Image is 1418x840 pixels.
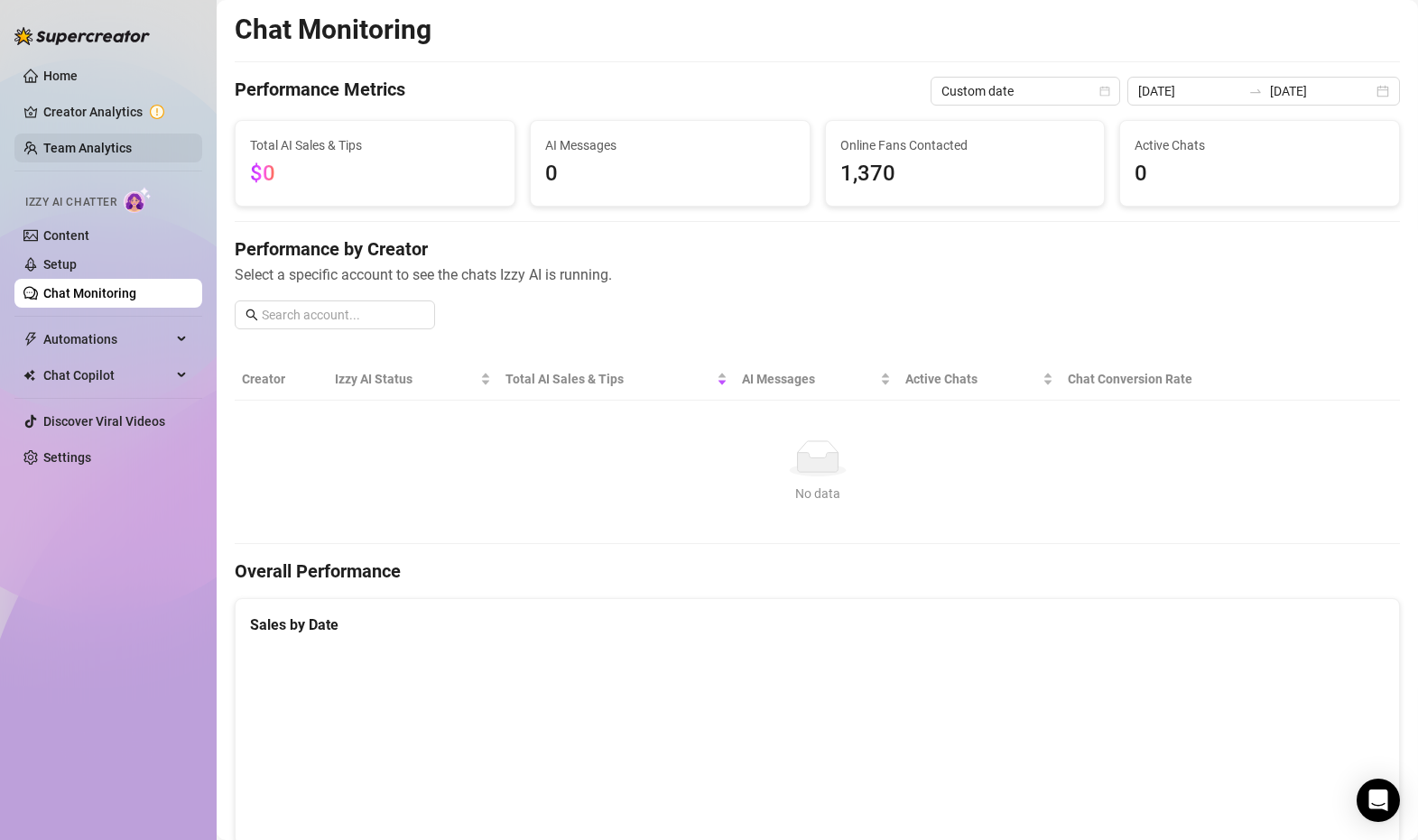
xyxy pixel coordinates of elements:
[1248,84,1263,98] span: to
[840,157,1090,191] span: 1,370
[898,358,1061,401] th: Active Chats
[1248,84,1263,98] span: swap-right
[23,369,35,382] img: Chat Copilot
[249,484,1386,503] div: No data
[235,358,328,401] th: Creator
[1135,157,1385,191] span: 0
[742,369,876,389] span: AI Messages
[235,236,1400,262] h4: Performance by Creator
[235,558,1400,584] h4: Overall Performance
[235,263,1400,286] span: Select a specific account to see the chats Izzy AI is running.
[250,135,500,155] span: Total AI Sales & Tips
[43,69,78,83] a: Home
[262,305,424,325] input: Search account...
[735,358,898,401] th: AI Messages
[545,135,795,155] span: AI Messages
[250,161,275,186] span: $0
[43,141,132,155] a: Team Analytics
[545,157,795,191] span: 0
[250,614,1385,636] div: Sales by Date
[23,332,38,346] span: thunderbolt
[235,13,431,47] h2: Chat Monitoring
[1138,81,1241,101] input: Start date
[43,450,91,465] a: Settings
[1061,358,1284,401] th: Chat Conversion Rate
[335,369,477,389] span: Izzy AI Status
[328,358,498,401] th: Izzy AI Status
[840,135,1090,155] span: Online Fans Contacted
[43,257,77,272] a: Setup
[43,325,171,354] span: Automations
[14,27,150,45] img: logo-BBDzfeDw.svg
[235,77,405,106] h4: Performance Metrics
[905,369,1039,389] span: Active Chats
[1099,86,1110,97] span: calendar
[43,228,89,243] a: Content
[1270,81,1373,101] input: End date
[43,286,136,300] a: Chat Monitoring
[246,309,258,321] span: search
[25,194,116,211] span: Izzy AI Chatter
[505,369,713,389] span: Total AI Sales & Tips
[1135,135,1385,155] span: Active Chats
[124,187,152,213] img: AI Chatter
[43,97,188,126] a: Creator Analytics exclamation-circle
[43,361,171,390] span: Chat Copilot
[941,78,1109,105] span: Custom date
[498,358,735,401] th: Total AI Sales & Tips
[1357,779,1400,822] div: Open Intercom Messenger
[43,414,165,429] a: Discover Viral Videos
